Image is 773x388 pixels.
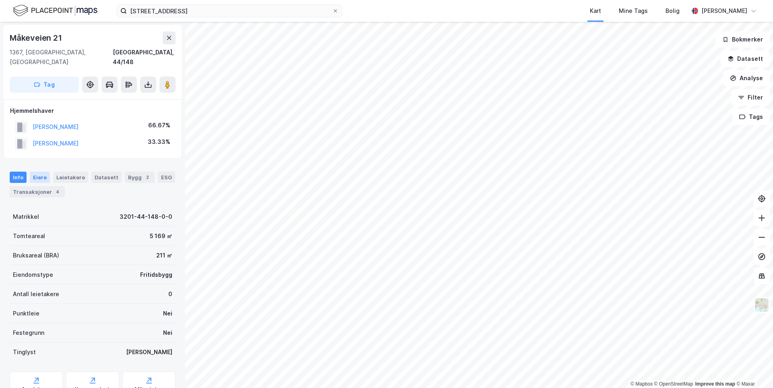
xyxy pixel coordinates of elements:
[168,289,172,299] div: 0
[158,172,175,183] div: ESG
[732,109,770,125] button: Tags
[721,51,770,67] button: Datasett
[10,31,64,44] div: Måkeveien 21
[733,349,773,388] div: Kontrollprogram for chat
[13,212,39,222] div: Matrikkel
[13,328,44,338] div: Festegrunn
[10,106,175,116] div: Hjemmelshaver
[731,89,770,106] button: Filter
[143,173,151,181] div: 2
[630,381,653,387] a: Mapbox
[13,4,97,18] img: logo.f888ab2527a4732fd821a326f86c7f29.svg
[113,48,176,67] div: [GEOGRAPHIC_DATA], 44/148
[120,212,172,222] div: 3201-44-148-0-0
[695,381,735,387] a: Improve this map
[701,6,747,16] div: [PERSON_NAME]
[53,172,88,183] div: Leietakere
[54,188,62,196] div: 4
[13,270,53,280] div: Eiendomstype
[666,6,680,16] div: Bolig
[10,172,27,183] div: Info
[150,231,172,241] div: 5 169 ㎡
[590,6,601,16] div: Kart
[125,172,155,183] div: Bygg
[140,270,172,280] div: Fritidsbygg
[10,186,65,197] div: Transaksjoner
[723,70,770,86] button: Analyse
[156,251,172,260] div: 211 ㎡
[10,77,79,93] button: Tag
[127,5,332,17] input: Søk på adresse, matrikkel, gårdeiere, leietakere eller personer
[30,172,50,183] div: Eiere
[10,48,113,67] div: 1367, [GEOGRAPHIC_DATA], [GEOGRAPHIC_DATA]
[13,251,59,260] div: Bruksareal (BRA)
[715,31,770,48] button: Bokmerker
[163,309,172,318] div: Nei
[126,347,172,357] div: [PERSON_NAME]
[13,347,36,357] div: Tinglyst
[13,289,59,299] div: Antall leietakere
[13,231,45,241] div: Tomteareal
[754,297,769,313] img: Z
[654,381,693,387] a: OpenStreetMap
[13,309,39,318] div: Punktleie
[733,349,773,388] iframe: Chat Widget
[91,172,122,183] div: Datasett
[163,328,172,338] div: Nei
[148,120,170,130] div: 66.67%
[619,6,648,16] div: Mine Tags
[148,137,170,147] div: 33.33%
